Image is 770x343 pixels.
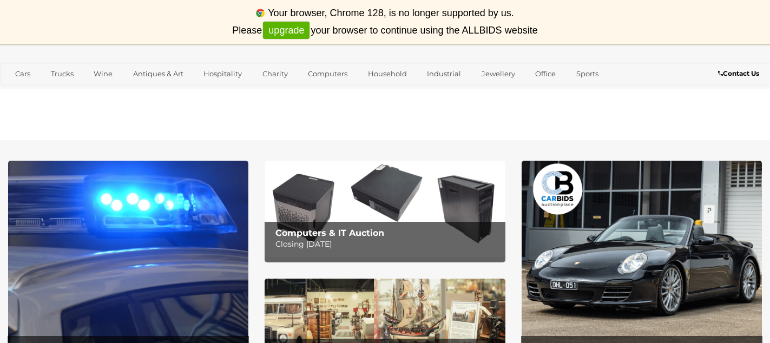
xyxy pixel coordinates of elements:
a: Cars [8,65,37,83]
a: Computers & IT Auction Computers & IT Auction Closing [DATE] [265,161,505,257]
a: Antiques & Art [126,65,190,83]
a: Hospitality [196,65,249,83]
a: Contact Us [718,68,762,80]
a: Household [361,65,414,83]
a: Wine [87,65,120,83]
a: Charity [255,65,295,83]
a: Office [528,65,563,83]
img: Computers & IT Auction [265,161,505,257]
a: upgrade [263,22,310,39]
p: Closing [DATE] [275,238,501,251]
a: Trucks [44,65,81,83]
a: Computers [301,65,354,83]
a: [GEOGRAPHIC_DATA] [8,83,99,101]
a: Industrial [420,65,468,83]
a: Sports [569,65,606,83]
a: Jewellery [475,65,522,83]
b: Computers & IT Auction [275,228,384,238]
b: Contact Us [718,69,759,77]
